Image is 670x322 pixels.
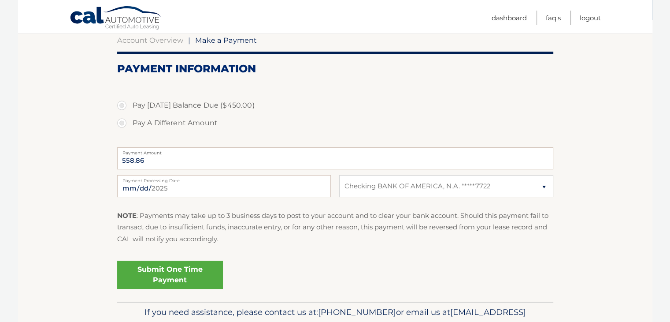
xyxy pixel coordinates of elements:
a: Submit One Time Payment [117,261,223,289]
span: | [188,36,190,45]
label: Pay [DATE] Balance Due ($450.00) [117,97,553,114]
a: Dashboard [492,11,527,25]
label: Pay A Different Amount [117,114,553,132]
input: Payment Date [117,175,331,197]
span: [PHONE_NUMBER] [318,307,396,317]
input: Payment Amount [117,147,553,169]
a: Logout [580,11,601,25]
p: : Payments may take up to 3 business days to post to your account and to clear your bank account.... [117,210,553,245]
span: Make a Payment [195,36,257,45]
a: Account Overview [117,36,183,45]
a: FAQ's [546,11,561,25]
a: Cal Automotive [70,6,162,31]
label: Payment Amount [117,147,553,154]
label: Payment Processing Date [117,175,331,182]
h2: Payment Information [117,62,553,75]
strong: NOTE [117,211,137,220]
